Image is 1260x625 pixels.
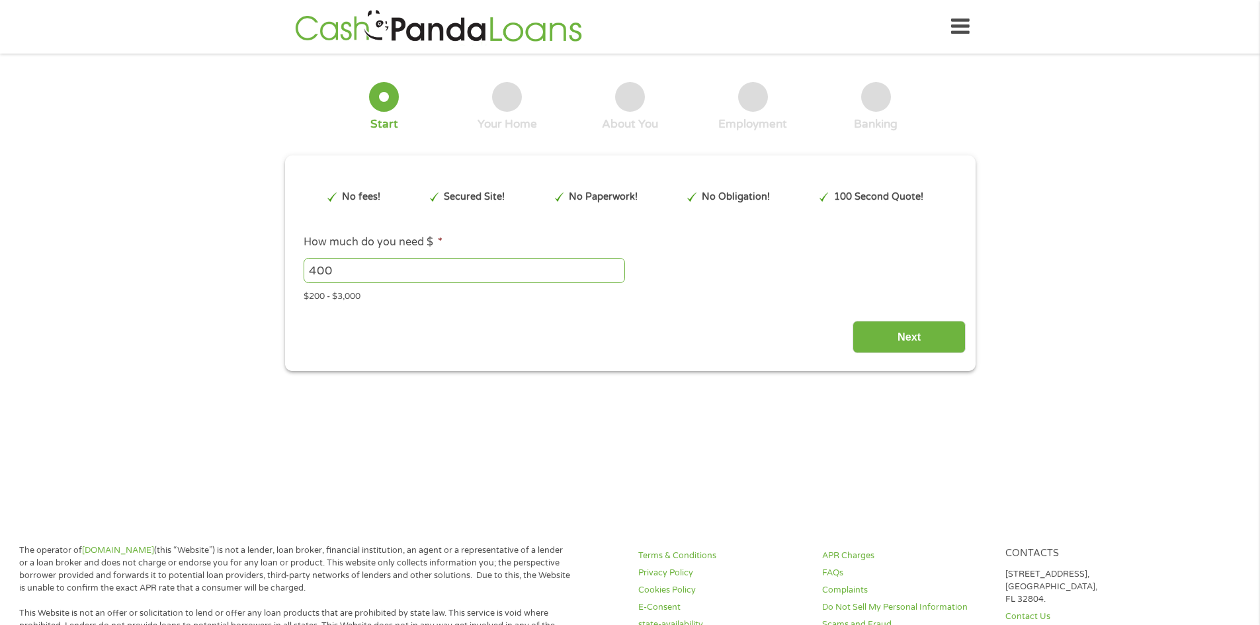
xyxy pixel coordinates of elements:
[822,601,990,614] a: Do Not Sell My Personal Information
[304,286,956,304] div: $200 - $3,000
[638,550,806,562] a: Terms & Conditions
[854,117,898,132] div: Banking
[638,567,806,579] a: Privacy Policy
[718,117,787,132] div: Employment
[602,117,658,132] div: About You
[82,545,154,556] a: [DOMAIN_NAME]
[822,584,990,597] a: Complaints
[342,190,380,204] p: No fees!
[569,190,638,204] p: No Paperwork!
[822,550,990,562] a: APR Charges
[444,190,505,204] p: Secured Site!
[853,321,966,353] input: Next
[304,235,442,249] label: How much do you need $
[1005,548,1173,560] h4: Contacts
[702,190,770,204] p: No Obligation!
[638,601,806,614] a: E-Consent
[19,544,571,595] p: The operator of (this “Website”) is not a lender, loan broker, financial institution, an agent or...
[1005,568,1173,606] p: [STREET_ADDRESS], [GEOGRAPHIC_DATA], FL 32804.
[370,117,398,132] div: Start
[638,584,806,597] a: Cookies Policy
[822,567,990,579] a: FAQs
[291,8,586,46] img: GetLoanNow Logo
[478,117,537,132] div: Your Home
[834,190,923,204] p: 100 Second Quote!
